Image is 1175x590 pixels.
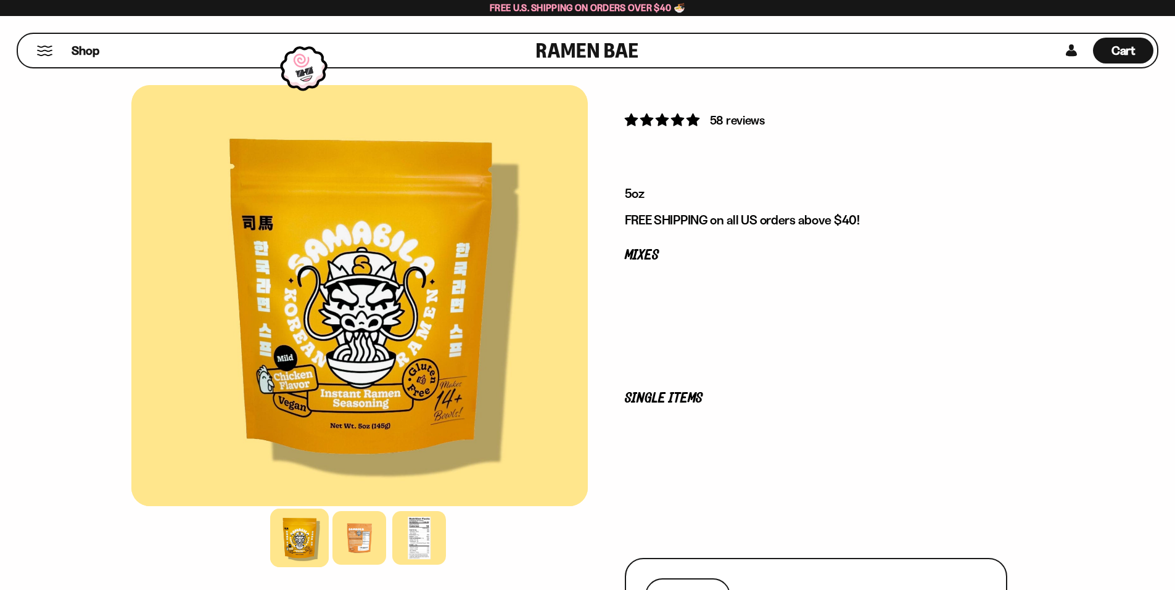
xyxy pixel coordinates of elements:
[72,38,99,64] a: Shop
[625,393,1007,404] p: Single Items
[72,43,99,59] span: Shop
[36,46,53,56] button: Mobile Menu Trigger
[1111,43,1136,58] span: Cart
[710,113,765,128] span: 58 reviews
[490,2,685,14] span: Free U.S. Shipping on Orders over $40 🍜
[625,212,1007,228] p: FREE SHIPPING on all US orders above $40!
[625,112,702,128] span: 4.83 stars
[1093,34,1153,67] a: Cart
[625,250,1007,261] p: Mixes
